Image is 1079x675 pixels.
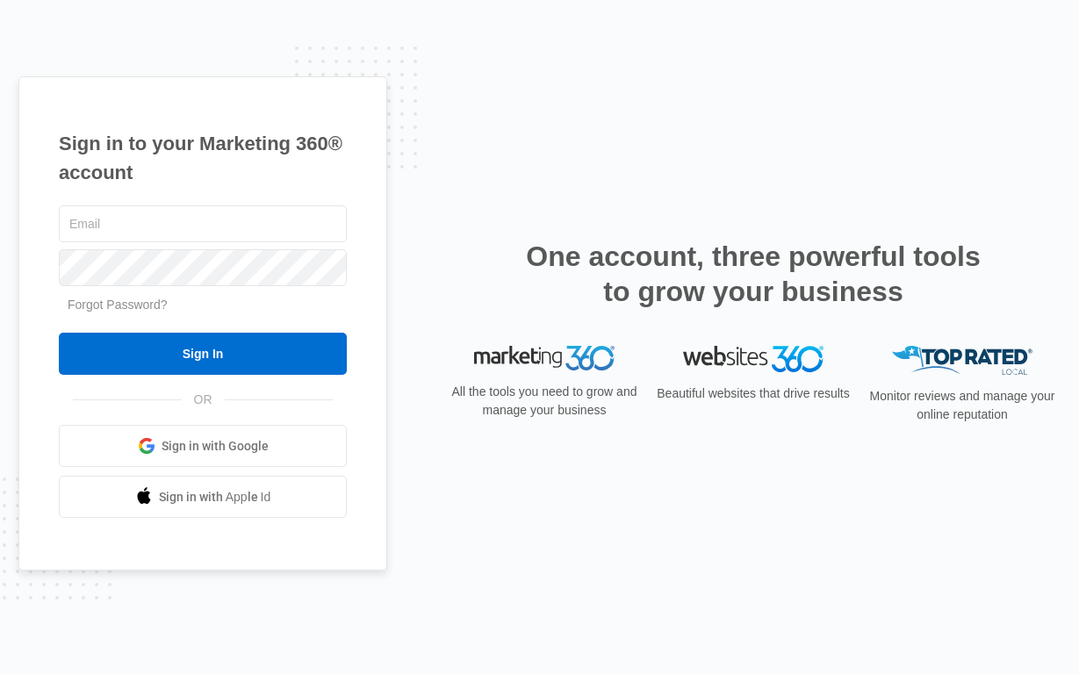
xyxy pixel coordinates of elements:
img: Websites 360 [683,346,824,371]
span: Sign in with Apple Id [159,488,271,506]
span: Sign in with Google [162,437,269,456]
p: All the tools you need to grow and manage your business [446,383,643,420]
img: Top Rated Local [892,346,1032,375]
p: Monitor reviews and manage your online reputation [864,387,1061,424]
span: OR [182,391,225,409]
input: Email [59,205,347,242]
h1: Sign in to your Marketing 360® account [59,129,347,187]
img: Marketing 360 [474,346,615,370]
input: Sign In [59,333,347,375]
a: Forgot Password? [68,298,168,312]
p: Beautiful websites that drive results [655,384,852,403]
a: Sign in with Apple Id [59,476,347,518]
a: Sign in with Google [59,425,347,467]
h2: One account, three powerful tools to grow your business [521,239,986,309]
